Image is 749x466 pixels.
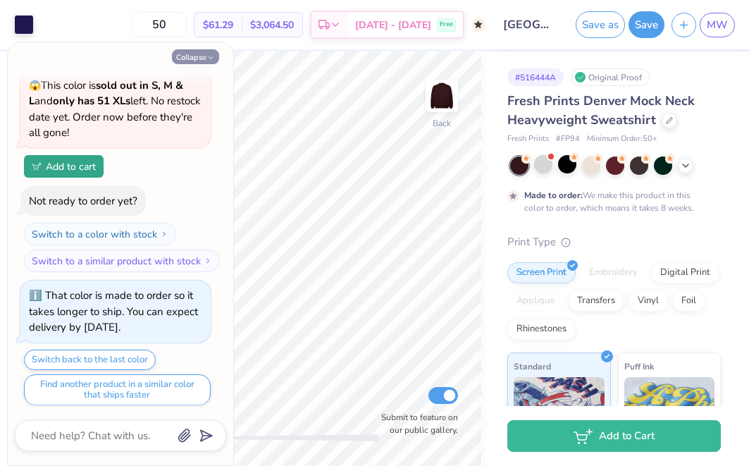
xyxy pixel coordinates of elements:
button: Switch to a color with stock [24,223,176,245]
span: Fresh Prints Denver Mock Neck Heavyweight Sweatshirt [507,92,695,128]
span: MW [707,17,728,33]
span: # FP94 [556,133,580,145]
div: Transfers [568,290,624,312]
button: Find another product in a similar color that ships faster [24,374,211,405]
img: Switch to a similar product with stock [204,257,212,265]
span: $3,064.50 [250,18,294,32]
span: Free [440,20,453,30]
div: Original Proof [571,68,650,86]
span: Standard [514,359,551,374]
span: Puff Ink [624,359,654,374]
input: – – [132,12,187,37]
input: Untitled Design [493,11,562,39]
div: We make this product in this color to order, which means it takes 8 weeks. [524,189,698,214]
label: Submit to feature on our public gallery. [373,411,458,436]
div: Rhinestones [507,319,576,340]
span: Fresh Prints [507,133,549,145]
div: Print Type [507,234,721,250]
div: That color is made to order so it takes longer to ship. You can expect delivery by [DATE]. [29,288,198,334]
div: Foil [672,290,705,312]
span: This color is and left. No restock date yet. Order now before they're all gone! [29,78,201,140]
div: Digital Print [651,262,719,283]
button: Save as [576,11,625,38]
button: Collapse [172,49,219,64]
div: Back [433,117,451,130]
img: Standard [514,377,605,448]
strong: Made to order: [524,190,583,201]
button: Switch back to the last color [24,350,156,370]
a: MW [700,13,735,37]
div: Not ready to order yet? [29,194,137,208]
div: # 516444A [507,68,564,86]
span: 😱 [29,79,41,92]
img: Back [428,82,456,110]
span: [DATE] - [DATE] [355,18,431,32]
span: Minimum Order: 50 + [587,133,657,145]
img: Add to cart [32,162,42,171]
div: Applique [507,290,564,312]
button: Switch to a similar product with stock [24,250,220,272]
strong: sold out in S, M & L [29,78,183,109]
div: Screen Print [507,262,576,283]
img: Switch to a color with stock [160,230,168,238]
strong: only has 51 XLs [53,94,130,108]
div: Vinyl [629,290,668,312]
img: Puff Ink [624,377,715,448]
div: Embroidery [580,262,647,283]
button: Save [629,11,664,38]
span: $61.29 [203,18,233,32]
button: Add to Cart [507,420,721,452]
button: Add to cart [24,155,104,178]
